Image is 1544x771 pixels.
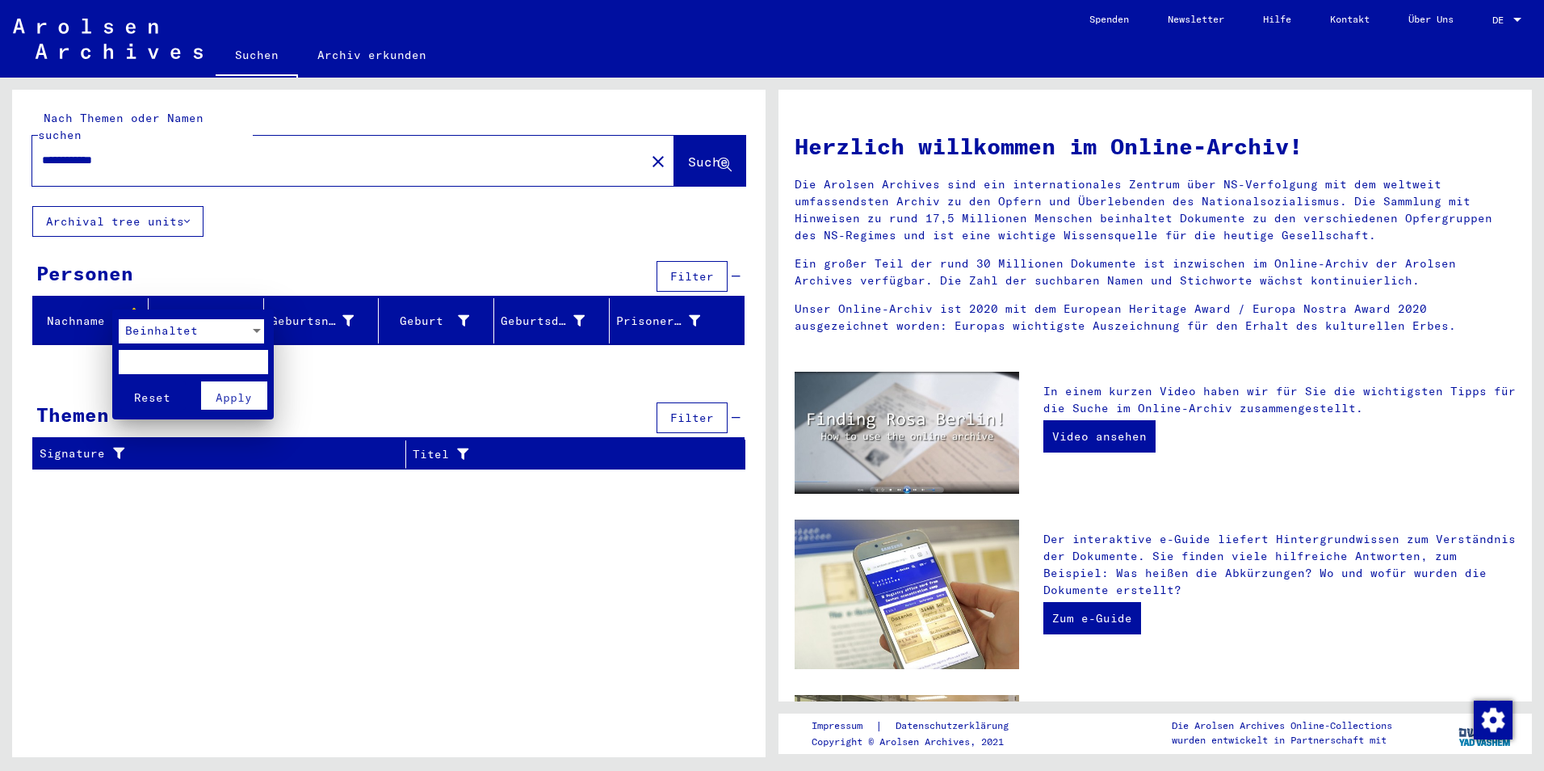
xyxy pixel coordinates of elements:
[1473,700,1512,739] div: Zustimmung ändern
[201,381,268,410] button: Apply
[134,390,170,405] span: Reset
[216,390,252,405] span: Apply
[125,323,198,338] span: Beinhaltet
[1474,701,1513,739] img: Zustimmung ändern
[119,381,186,410] button: Reset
